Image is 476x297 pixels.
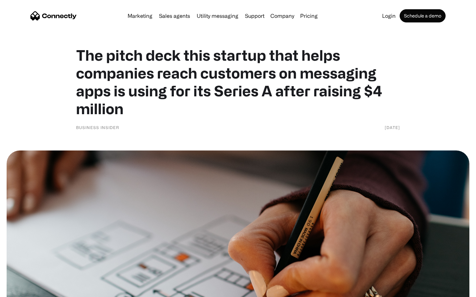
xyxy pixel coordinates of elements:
[297,13,320,18] a: Pricing
[242,13,267,18] a: Support
[400,9,446,22] a: Schedule a demo
[385,124,400,131] div: [DATE]
[13,285,40,295] ul: Language list
[76,46,400,117] h1: The pitch deck this startup that helps companies reach customers on messaging apps is using for i...
[7,285,40,295] aside: Language selected: English
[194,13,241,18] a: Utility messaging
[379,13,398,18] a: Login
[76,124,119,131] div: Business Insider
[125,13,155,18] a: Marketing
[270,11,294,20] div: Company
[156,13,193,18] a: Sales agents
